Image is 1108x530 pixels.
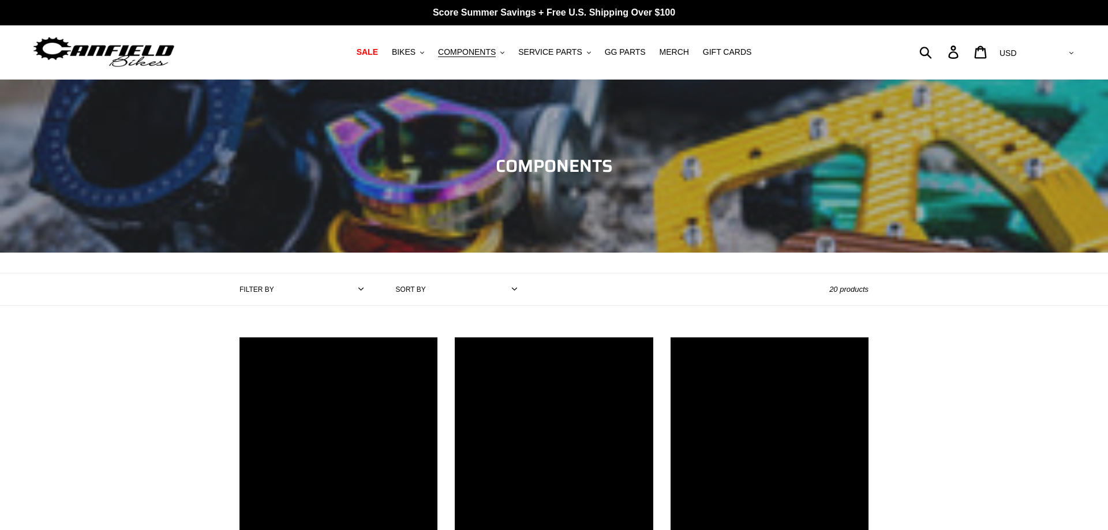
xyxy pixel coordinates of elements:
button: COMPONENTS [432,44,510,60]
span: COMPONENTS [496,152,613,179]
span: BIKES [392,47,415,57]
input: Search [926,39,955,65]
label: Sort by [396,284,426,295]
span: GIFT CARDS [703,47,752,57]
a: GG PARTS [599,44,652,60]
a: GIFT CARDS [697,44,758,60]
span: GG PARTS [605,47,646,57]
button: BIKES [386,44,430,60]
button: SERVICE PARTS [512,44,596,60]
span: SALE [357,47,378,57]
span: COMPONENTS [438,47,496,57]
span: MERCH [660,47,689,57]
span: SERVICE PARTS [518,47,582,57]
label: Filter by [239,284,274,295]
a: MERCH [654,44,695,60]
a: SALE [351,44,384,60]
span: 20 products [829,285,869,294]
img: Canfield Bikes [32,34,176,70]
